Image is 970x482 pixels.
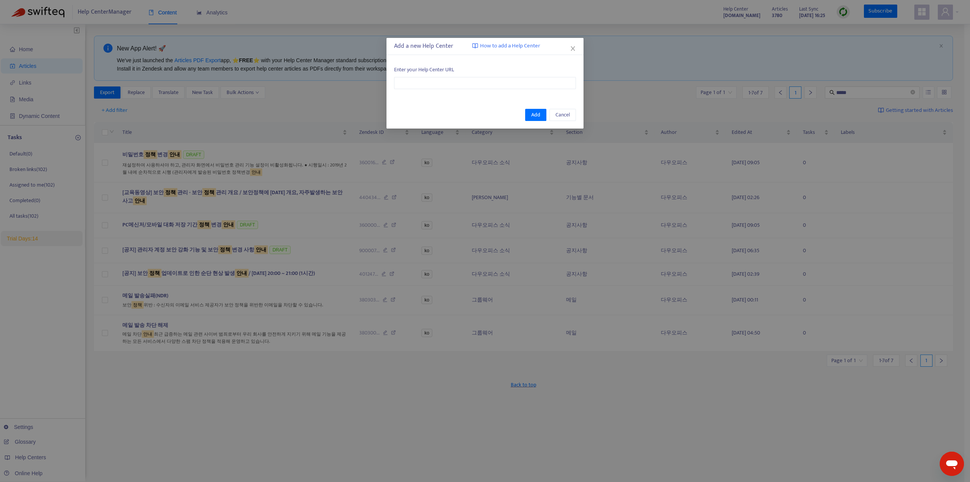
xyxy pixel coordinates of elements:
[555,111,570,119] span: Cancel
[480,42,540,50] span: How to add a Help Center
[525,109,546,121] button: Add
[472,42,540,50] a: How to add a Help Center
[531,111,540,119] span: Add
[394,42,576,51] div: Add a new Help Center
[569,44,577,53] button: Close
[549,109,576,121] button: Cancel
[570,46,576,52] span: close
[472,43,478,49] img: image-link
[394,66,576,74] span: Enter your Help Center URL
[940,452,964,476] iframe: 메시징 창을 시작하는 버튼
